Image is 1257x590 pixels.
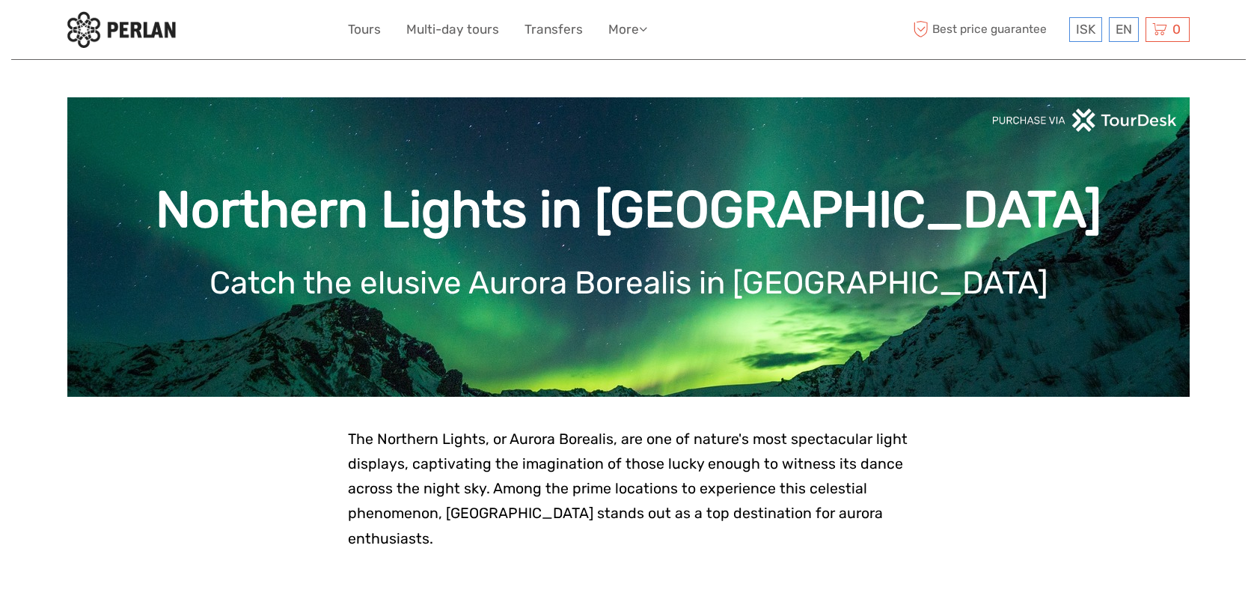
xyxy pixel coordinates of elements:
span: The Northern Lights, or Aurora Borealis, are one of nature's most spectacular light displays, cap... [348,431,908,547]
a: Transfers [524,19,583,40]
div: EN [1109,17,1139,42]
span: ISK [1076,22,1095,37]
span: Best price guarantee [909,17,1065,42]
h1: Catch the elusive Aurora Borealis in [GEOGRAPHIC_DATA] [90,264,1167,302]
a: More [608,19,647,40]
span: 0 [1170,22,1183,37]
img: 288-6a22670a-0f57-43d8-a107-52fbc9b92f2c_logo_small.jpg [67,11,176,48]
a: Tours [348,19,381,40]
a: Multi-day tours [406,19,499,40]
h1: Northern Lights in [GEOGRAPHIC_DATA] [90,180,1167,240]
img: PurchaseViaTourDeskwhite.png [991,109,1178,132]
